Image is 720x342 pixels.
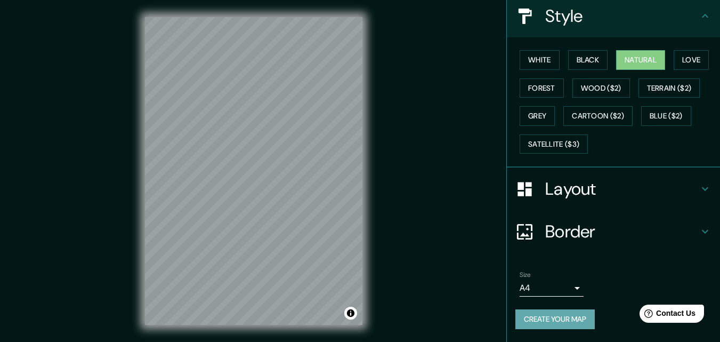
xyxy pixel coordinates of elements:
div: Layout [507,168,720,210]
h4: Style [545,5,699,27]
button: Black [568,50,608,70]
button: Natural [616,50,665,70]
iframe: Help widget launcher [625,300,708,330]
div: Border [507,210,720,253]
h4: Border [545,221,699,242]
button: Create your map [515,309,595,329]
button: Terrain ($2) [638,78,700,98]
button: Forest [520,78,564,98]
div: A4 [520,280,584,297]
button: Cartoon ($2) [563,106,633,126]
button: Satellite ($3) [520,134,588,154]
button: Wood ($2) [572,78,630,98]
label: Size [520,271,531,280]
button: Toggle attribution [344,307,357,320]
canvas: Map [145,17,362,325]
button: White [520,50,560,70]
button: Grey [520,106,555,126]
button: Blue ($2) [641,106,691,126]
h4: Layout [545,178,699,200]
button: Love [674,50,709,70]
